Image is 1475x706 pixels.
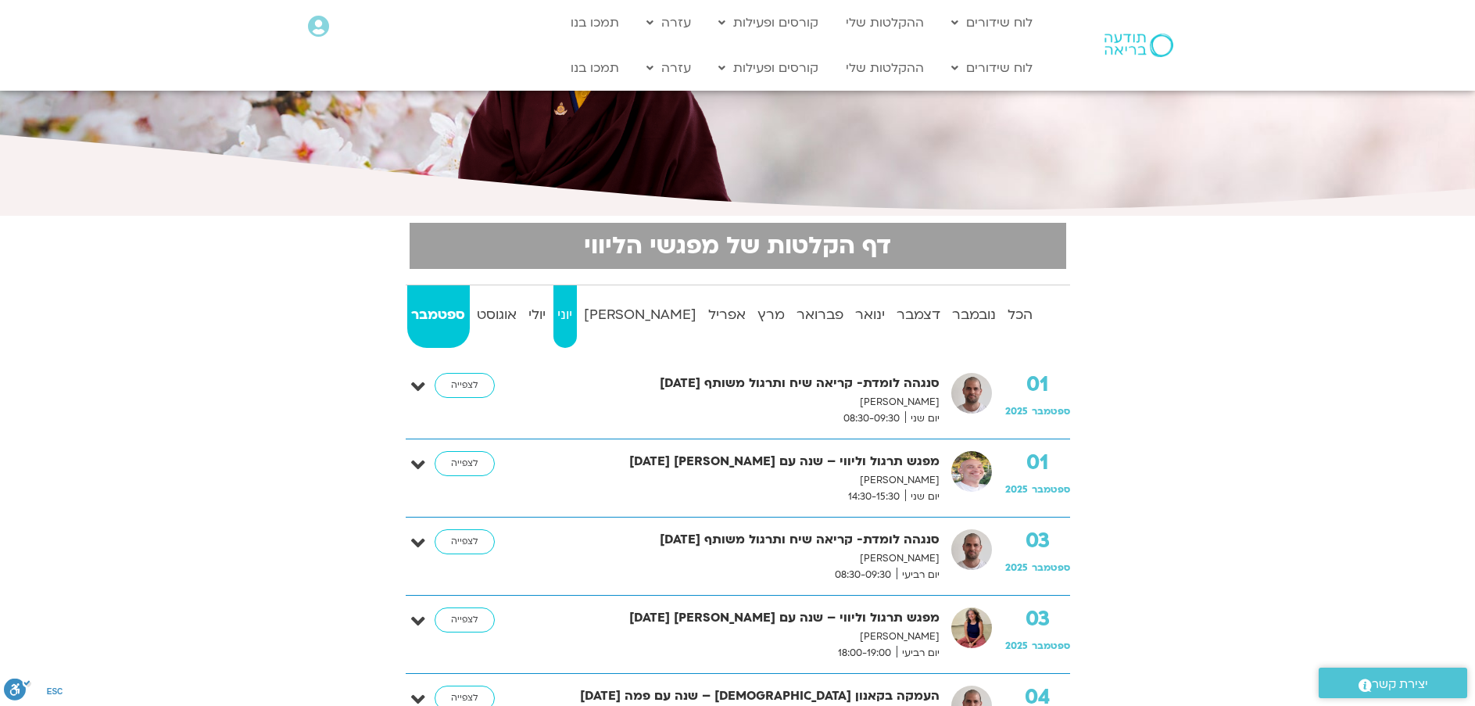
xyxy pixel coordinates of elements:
a: לוח שידורים [943,8,1040,38]
a: [PERSON_NAME] [580,285,701,348]
span: יום שני [905,489,940,505]
strong: אוגוסט [473,303,521,327]
strong: 01 [1005,451,1070,475]
span: ספטמבר [1032,483,1070,496]
span: יום רביעי [897,645,940,661]
a: לצפייה [435,529,495,554]
span: ספטמבר [1032,405,1070,418]
a: ספטמבר [407,285,470,348]
a: תמכו בנו [563,53,627,83]
a: ההקלטות שלי [838,8,932,38]
strong: מפגש תרגול וליווי – שנה עם [PERSON_NAME] [DATE] [529,607,940,629]
strong: [PERSON_NAME] [580,303,701,327]
span: יום שני [905,410,940,427]
strong: 01 [1005,373,1070,396]
a: ינואר [851,285,890,348]
a: דצמבר [893,285,945,348]
p: [PERSON_NAME] [529,550,940,567]
strong: פברואר [793,303,848,327]
strong: ינואר [851,303,890,327]
strong: יוני [553,303,577,327]
strong: מפגש תרגול וליווי – שנה עם [PERSON_NAME] [DATE] [529,451,940,472]
span: 08:30-09:30 [838,410,905,427]
a: ההקלטות שלי [838,53,932,83]
a: קורסים ופעילות [711,53,826,83]
strong: נובמבר [948,303,1001,327]
h2: דף הקלטות של מפגשי הליווי [419,232,1057,260]
a: פברואר [793,285,848,348]
a: לצפייה [435,373,495,398]
p: [PERSON_NAME] [529,394,940,410]
p: [PERSON_NAME] [529,472,940,489]
a: קורסים ופעילות [711,8,826,38]
img: תודעה בריאה [1104,34,1173,57]
strong: סנגהה לומדת- קריאה שיח ותרגול משותף [DATE] [529,373,940,394]
span: 2025 [1005,640,1028,652]
span: ספטמבר [1032,640,1070,652]
span: 18:00-19:00 [832,645,897,661]
strong: סנגהה לומדת- קריאה שיח ותרגול משותף [DATE] [529,529,940,550]
span: 08:30-09:30 [829,567,897,583]
strong: הכל [1004,303,1037,327]
strong: דצמבר [893,303,945,327]
a: לוח שידורים [943,53,1040,83]
strong: מרץ [754,303,789,327]
span: 2025 [1005,405,1028,418]
a: עזרה [639,53,699,83]
a: הכל [1004,285,1037,348]
span: יום רביעי [897,567,940,583]
a: יוני [553,285,577,348]
strong: אפריל [704,303,750,327]
strong: יולי [524,303,550,327]
strong: 03 [1005,607,1070,631]
a: לצפייה [435,451,495,476]
a: אפריל [704,285,750,348]
span: 14:30-15:30 [843,489,905,505]
p: [PERSON_NAME] [529,629,940,645]
span: ספטמבר [1032,561,1070,574]
span: 2025 [1005,483,1028,496]
a: נובמבר [948,285,1001,348]
a: מרץ [754,285,789,348]
a: לצפייה [435,607,495,633]
a: יולי [524,285,550,348]
span: 2025 [1005,561,1028,574]
span: יצירת קשר [1372,674,1428,695]
strong: 03 [1005,529,1070,553]
a: אוגוסט [473,285,521,348]
a: עזרה [639,8,699,38]
strong: ספטמבר [407,303,470,327]
a: תמכו בנו [563,8,627,38]
a: יצירת קשר [1319,668,1467,698]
